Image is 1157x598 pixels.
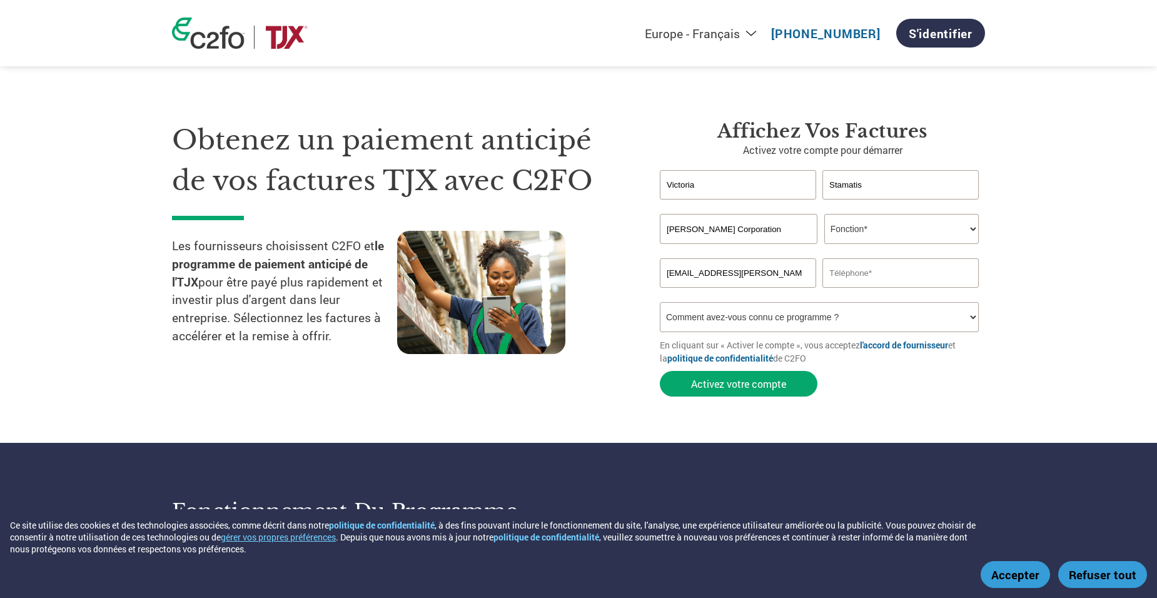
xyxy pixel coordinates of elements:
[667,352,773,364] a: politique de confidentialité
[771,26,881,41] a: [PHONE_NUMBER]
[824,214,979,244] select: Title/Role
[172,499,563,524] h3: Fonctionnement du programme
[660,371,817,397] button: Activez votre compte
[397,231,565,354] img: supply chain worker
[264,26,309,49] img: TJX
[10,519,984,555] div: Ce site utilise des cookies et des technologies associées, comme décrit dans notre , à des fins p...
[660,289,816,297] div: Inavlid Email Address
[660,143,985,158] p: Activez votre compte pour démarrer
[860,339,948,351] a: l'accord de fournisseur
[1058,561,1147,588] button: Refuser tout
[221,531,336,543] button: gérer vos propres préférences
[172,238,384,290] strong: le programme de paiement anticipé de l'TJX
[822,258,979,288] input: Téléphone*
[660,170,816,200] input: Prénom*
[660,120,985,143] h3: Affichez vos factures
[172,18,245,49] img: c2fo logo
[660,214,817,244] input: Société*
[329,519,435,531] a: politique de confidentialité
[660,245,979,253] div: Invalid company name or company name is too long
[660,258,816,288] input: Invalid Email format
[660,338,985,365] p: En cliquant sur « Activer le compte », vous acceptez et la de C2FO
[896,19,985,48] a: S'identifier
[172,237,397,345] p: Les fournisseurs choisissent C2FO et pour être payé plus rapidement et investir plus d'argent dan...
[822,201,979,209] div: Invalid last name or last name is too long
[172,120,622,201] h1: Obtenez un paiement anticipé de vos factures TJX avec C2FO
[660,201,816,209] div: Invalid first name or first name is too long
[981,561,1050,588] button: Accepter
[493,531,599,543] a: politique de confidentialité
[822,289,979,297] div: Inavlid Phone Number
